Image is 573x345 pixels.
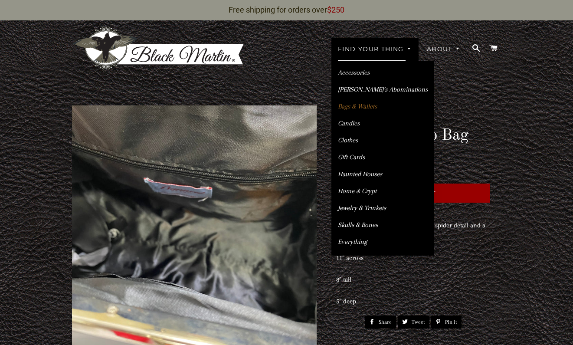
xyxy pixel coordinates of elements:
a: Jewelry & Trinkets [331,200,434,216]
span: 250 [331,5,344,14]
a: Skulls & Bones [331,217,434,233]
a: Candles [331,116,434,131]
a: Clothes [331,133,434,148]
a: About [420,38,467,61]
span: Tweet [412,315,429,329]
p: 5” deep [336,296,490,307]
a: Everything [331,234,434,250]
p: 11” across [336,253,490,263]
a: Haunted Houses [331,167,434,182]
span: $ [327,5,331,14]
a: Gift Cards [331,150,434,165]
a: Bags & Wallets [331,99,434,114]
a: Home & Crypt [331,184,434,199]
span: Pin it [445,315,462,329]
span: Share [379,315,396,329]
p: 8” tall [336,274,490,285]
a: Find Your Thing [331,38,419,61]
img: Black Martin [72,26,246,71]
a: [PERSON_NAME]’s Abominations [331,82,434,97]
a: Accessories [331,65,434,80]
